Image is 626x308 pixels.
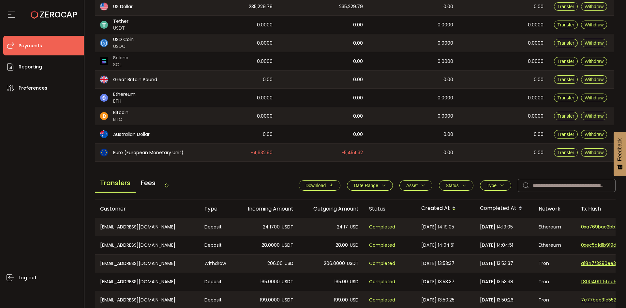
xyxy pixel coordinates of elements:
span: Type [487,183,497,188]
span: 24.1700 [263,223,280,231]
button: Transfer [554,112,578,120]
span: 235,229.79 [249,3,273,10]
span: Transfer [558,77,574,82]
span: Download [306,183,326,188]
span: USD Coin [113,36,134,43]
span: 0.0000 [528,112,544,120]
span: Status [446,183,459,188]
span: USD [350,242,359,249]
span: Ethereum [113,91,136,98]
span: Transfer [558,22,574,27]
span: Payments [19,41,42,51]
span: 0.0000 [528,21,544,29]
div: Created At [416,203,475,214]
span: 0.0000 [257,58,273,65]
span: -5,454.32 [341,149,363,156]
span: [DATE] 13:53:37 [421,260,455,267]
img: eth_portfolio.svg [100,94,108,102]
span: [DATE] 14:19:05 [480,223,513,231]
span: 24.17 [337,223,348,231]
span: Completed [369,278,395,286]
span: Transfers [95,174,136,193]
iframe: Chat Widget [593,277,626,308]
div: Ethereum [533,236,576,254]
span: BTC [113,116,128,123]
button: Transfer [554,94,578,102]
span: Bitcoin [113,109,128,116]
span: Withdraw [585,77,604,82]
span: USD [350,296,359,304]
span: -4,632.90 [251,149,273,156]
span: 0.0000 [257,21,273,29]
span: 206.00 [267,260,283,267]
div: Deposit [199,236,233,254]
span: 0.0000 [438,112,453,120]
span: Withdraw [585,22,604,27]
span: 0.0000 [528,58,544,65]
span: 0.00 [443,76,453,83]
span: US Dollar [113,3,133,10]
span: 199.00 [334,296,348,304]
span: Withdraw [585,95,604,100]
span: Withdraw [585,4,604,9]
span: Completed [369,296,395,304]
span: 28.00 [335,242,348,249]
span: 0.0000 [438,94,453,102]
button: Withdraw [581,148,607,157]
span: [DATE] 13:50:25 [421,296,455,304]
button: Withdraw [581,130,607,139]
span: 0.00 [353,21,363,29]
span: Withdraw [585,150,604,155]
button: Withdraw [581,39,607,47]
span: 0.00 [534,149,544,156]
span: Preferences [19,83,47,93]
span: Asset [406,183,418,188]
span: 165.00 [334,278,348,286]
span: Transfer [558,150,574,155]
span: USDC [113,43,134,50]
img: btc_portfolio.svg [100,112,108,120]
button: Withdraw [581,2,607,11]
div: Withdraw [199,255,233,272]
span: [DATE] 14:04:51 [480,242,513,249]
button: Withdraw [581,94,607,102]
img: eur_portfolio.svg [100,149,108,156]
span: 0.0000 [438,21,453,29]
span: Completed [369,242,395,249]
span: [DATE] 13:50:26 [480,296,514,304]
div: Deposit [199,218,233,236]
img: usdc_portfolio.svg [100,39,108,47]
span: Log out [19,273,37,283]
div: Tron [533,255,576,272]
img: usd_portfolio.svg [100,3,108,10]
button: Transfer [554,2,578,11]
span: Date Range [354,183,378,188]
span: 0.00 [263,131,273,138]
span: USD [350,223,359,231]
span: Transfer [558,113,574,119]
button: Status [439,180,473,191]
span: USDT [282,278,293,286]
span: 0.00 [534,76,544,83]
button: Withdraw [581,112,607,120]
span: 0.0000 [257,39,273,47]
div: [EMAIL_ADDRESS][DOMAIN_NAME] [95,255,199,272]
span: ETH [113,98,136,105]
span: Transfer [558,132,574,137]
span: 0.00 [443,149,453,156]
span: Australian Dollar [113,131,150,138]
span: Completed [369,260,395,267]
span: 0.00 [353,131,363,138]
span: 206.0000 [324,260,345,267]
span: [DATE] 13:53:37 [421,278,455,286]
span: 0.00 [353,58,363,65]
span: 0.0000 [528,39,544,47]
span: 0.00 [353,76,363,83]
div: Tron [533,272,576,291]
span: Transfer [558,59,574,64]
span: USDT [282,296,293,304]
button: Type [480,180,511,191]
span: [DATE] 13:53:37 [480,260,513,267]
button: Transfer [554,75,578,84]
span: Euro (European Monetary Unit) [113,149,184,156]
